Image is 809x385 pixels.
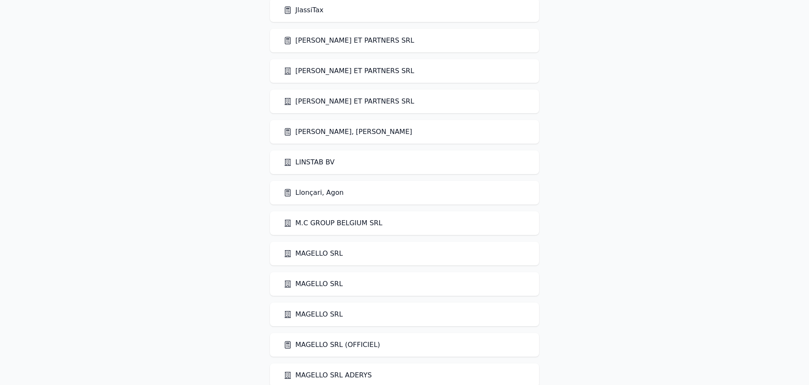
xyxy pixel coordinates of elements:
[283,188,344,198] a: Llonçari, Agon
[283,340,380,350] a: MAGELLO SRL (OFFICIEL)
[283,127,412,137] a: [PERSON_NAME], [PERSON_NAME]
[283,248,343,259] a: MAGELLO SRL
[283,218,382,228] a: M.C GROUP BELGIUM SRL
[283,66,414,76] a: [PERSON_NAME] ET PARTNERS SRL
[283,279,343,289] a: MAGELLO SRL
[283,157,335,167] a: LINSTAB BV
[283,35,414,46] a: [PERSON_NAME] ET PARTNERS SRL
[283,5,323,15] a: JlassiTax
[283,370,372,380] a: MAGELLO SRL ADERYS
[283,309,343,319] a: MAGELLO SRL
[283,96,414,106] a: [PERSON_NAME] ET PARTNERS SRL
